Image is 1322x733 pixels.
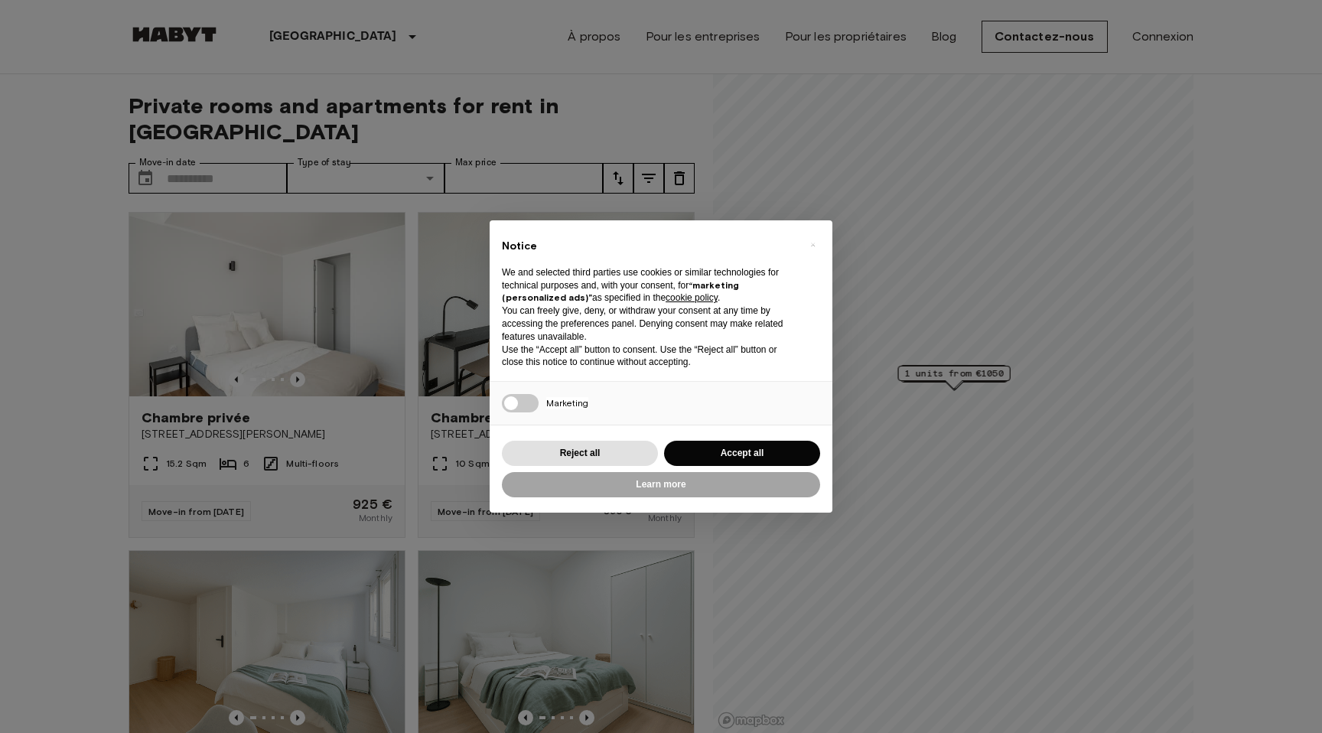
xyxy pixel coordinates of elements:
[546,397,588,409] span: Marketing
[502,279,739,304] strong: “marketing (personalized ads)”
[666,292,718,303] a: cookie policy
[664,441,820,466] button: Accept all
[502,441,658,466] button: Reject all
[502,266,796,305] p: We and selected third parties use cookies or similar technologies for technical purposes and, wit...
[810,236,816,254] span: ×
[502,305,796,343] p: You can freely give, deny, or withdraw your consent at any time by accessing the preferences pane...
[502,472,820,497] button: Learn more
[800,233,825,257] button: Close this notice
[502,239,796,254] h2: Notice
[502,344,796,370] p: Use the “Accept all” button to consent. Use the “Reject all” button or close this notice to conti...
